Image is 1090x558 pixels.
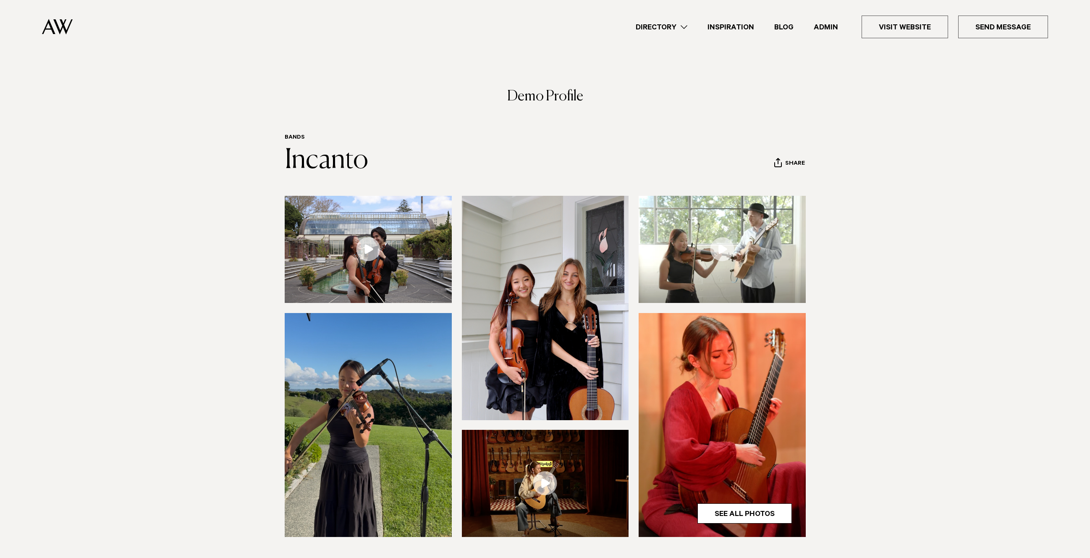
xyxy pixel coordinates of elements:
[285,89,805,114] h3: Demo Profile
[697,503,792,524] a: See All Photos
[764,21,804,33] a: Blog
[785,160,805,168] span: Share
[285,134,305,141] a: Bands
[626,21,697,33] a: Directory
[697,21,764,33] a: Inspiration
[862,16,948,38] a: Visit Website
[42,19,73,34] img: Auckland Weddings Logo
[804,21,848,33] a: Admin
[958,16,1048,38] a: Send Message
[285,147,368,174] a: Incanto
[774,158,805,170] button: Share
